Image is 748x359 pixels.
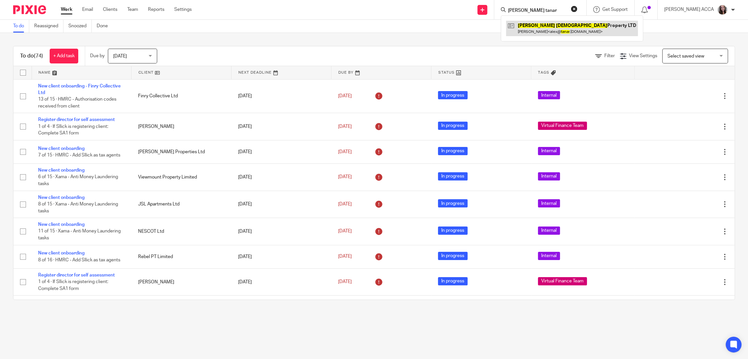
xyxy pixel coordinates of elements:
[132,296,231,323] td: EMB North LTD
[231,164,331,191] td: [DATE]
[38,195,84,200] a: New client onboarding
[132,191,231,218] td: JSL Apartments Ltd
[38,222,84,227] a: New client onboarding
[38,229,121,241] span: 11 of 15 · Xama - Anti Money Laundering tasks
[604,54,615,58] span: Filter
[438,227,468,235] span: In progress
[38,258,120,262] span: 8 of 16 · HMRC - Add Sllick as tax agents
[538,227,560,235] span: Internal
[438,91,468,99] span: In progress
[132,218,231,245] td: NESCOT Ltd
[174,6,192,13] a: Settings
[38,168,84,173] a: New client onboarding
[231,79,331,113] td: [DATE]
[231,296,331,323] td: [DATE]
[538,147,560,155] span: Internal
[231,140,331,163] td: [DATE]
[13,20,29,33] a: To do
[38,146,84,151] a: New client onboarding
[538,122,587,130] span: Virtual Finance Team
[38,175,118,186] span: 6 of 15 · Xama - Anti Money Laundering tasks
[538,277,587,285] span: Virtual Finance Team
[34,20,63,33] a: Reassigned
[61,6,72,13] a: Work
[602,7,628,12] span: Get Support
[231,218,331,245] td: [DATE]
[38,273,115,277] a: Register director for self assessment
[132,164,231,191] td: Viewmount Property Limited
[148,6,164,13] a: Reports
[338,280,352,284] span: [DATE]
[20,53,43,60] h1: To do
[38,97,116,108] span: 13 of 15 · HMRC - Authorisation codes received from client
[38,117,115,122] a: Register director for self assessment
[38,202,118,213] span: 8 of 15 · Xama - Anti Money Laundering tasks
[338,124,352,129] span: [DATE]
[132,79,231,113] td: Finry Collective Ltd
[68,20,92,33] a: Snoozed
[38,124,108,136] span: 1 of 4 · If Sllick is registering client: Complete SA1 form
[338,229,352,234] span: [DATE]
[538,252,560,260] span: Internal
[97,20,113,33] a: Done
[667,54,704,59] span: Select saved view
[38,251,84,255] a: New client onboarding
[538,71,549,74] span: Tags
[438,147,468,155] span: In progress
[338,94,352,98] span: [DATE]
[132,140,231,163] td: [PERSON_NAME] Properties Ltd
[231,245,331,268] td: [DATE]
[231,191,331,218] td: [DATE]
[438,172,468,180] span: In progress
[113,54,127,59] span: [DATE]
[538,91,560,99] span: Internal
[438,122,468,130] span: In progress
[338,254,352,259] span: [DATE]
[438,277,468,285] span: In progress
[38,153,120,157] span: 7 of 15 · HMRC - Add Sllick as tax agents
[571,6,577,12] button: Clear
[338,150,352,154] span: [DATE]
[717,5,728,15] img: Nicole%202023.jpg
[664,6,714,13] p: [PERSON_NAME] ACCA
[38,280,108,291] span: 1 of 4 · If Sllick is registering client: Complete SA1 form
[82,6,93,13] a: Email
[538,199,560,207] span: Internal
[127,6,138,13] a: Team
[13,5,46,14] img: Pixie
[103,6,117,13] a: Clients
[438,199,468,207] span: In progress
[132,113,231,140] td: [PERSON_NAME]
[438,252,468,260] span: In progress
[231,269,331,296] td: [DATE]
[538,172,560,180] span: Internal
[132,269,231,296] td: [PERSON_NAME]
[38,84,121,95] a: New client onboarding - Finry Collective Ltd
[629,54,657,58] span: View Settings
[50,49,78,63] a: + Add task
[132,245,231,268] td: Rebel PT Limited
[34,53,43,59] span: (74)
[231,113,331,140] td: [DATE]
[338,202,352,206] span: [DATE]
[90,53,105,59] p: Due by
[507,8,567,14] input: Search
[338,175,352,179] span: [DATE]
